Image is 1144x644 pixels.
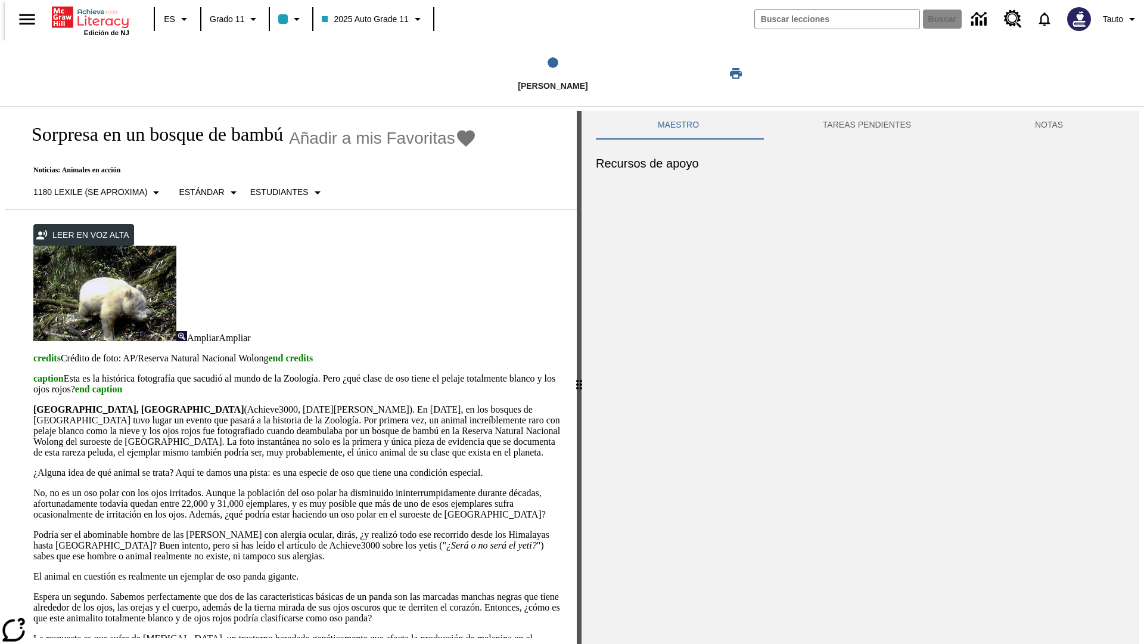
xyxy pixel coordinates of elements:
p: El animal en cuestión es realmente un ejemplar de oso panda gigante. [33,571,562,582]
img: los pandas albinos en China a veces son confundidos con osos polares [33,246,176,341]
p: ¿Alguna idea de qué animal se trata? Aquí te damos una pista: es una especie de oso que tiene una... [33,467,562,478]
button: NOTAS [973,111,1125,140]
div: reading [5,111,577,638]
button: Grado: Grado 11, Elige un grado [205,8,265,30]
button: Imprimir [717,63,755,84]
p: Podría ser el abominable hombre de las [PERSON_NAME] con alergia ocular, dirás, ¿y realizó todo e... [33,530,562,562]
img: Ampliar [176,331,187,341]
p: Estándar [179,186,224,199]
button: Añadir a mis Favoritas - Sorpresa en un bosque de bambú [289,128,477,148]
a: Centro de información [964,3,997,36]
button: Maestro [596,111,761,140]
p: Crédito de foto: AP/Reserva Natural Nacional Wolong [33,353,562,364]
p: Esta es la histórica fotografía que sacudió al mundo de la Zoología. Pero ¿qué clase de oso tiene... [33,373,562,395]
span: Ampliar [187,333,219,343]
button: Lee step 1 of 1 [399,41,707,106]
h1: Sorpresa en un bosque de bambú [19,123,283,145]
a: Centro de recursos, Se abrirá en una pestaña nueva. [997,3,1029,35]
button: Seleccione Lexile, 1180 Lexile (Se aproxima) [29,182,168,203]
p: Espera un segundo. Sabemos perfectamente que dos de las caracteristicas básicas de un panda son l... [33,592,562,624]
span: credits [33,353,61,363]
h6: Recursos de apoyo [596,154,1125,173]
p: Noticias: Animales en acción [19,166,477,175]
div: activity [582,111,1139,644]
strong: [GEOGRAPHIC_DATA], [GEOGRAPHIC_DATA] [33,404,244,414]
span: end credits [268,353,313,363]
div: Pulsa la tecla de intro o la barra espaciadora y luego presiona las flechas de derecha e izquierd... [577,111,582,644]
img: Avatar [1067,7,1091,31]
span: [PERSON_NAME] [518,81,587,91]
p: Estudiantes [250,186,309,199]
p: (Achieve3000, [DATE][PERSON_NAME]). En [DATE], en los bosques de [GEOGRAPHIC_DATA] tuvo lugar un ... [33,404,562,458]
span: end caption [75,384,123,394]
div: Instructional Panel Tabs [596,111,1125,140]
span: Tauto [1103,13,1123,26]
em: ¿Será o no será el yeti? [446,540,537,550]
button: TAREAS PENDIENTES [761,111,973,140]
p: 1180 Lexile (Se aproxima) [33,186,147,199]
button: Abrir el menú lateral [10,2,45,37]
button: Perfil/Configuración [1098,8,1144,30]
button: Seleccionar estudiante [245,182,329,203]
button: Lenguaje: ES, Selecciona un idioma [158,8,197,30]
button: El color de la clase es azul claro. Cambiar el color de la clase. [273,8,309,30]
span: Grado 11 [210,13,244,26]
div: Portada [52,4,129,36]
span: ES [164,13,175,26]
button: Escoja un nuevo avatar [1060,4,1098,35]
span: Ampliar [219,333,250,343]
button: Leer en voz alta [33,224,134,246]
button: Clase: 2025 Auto Grade 11, Selecciona una clase [317,8,429,30]
span: Añadir a mis Favoritas [289,129,455,148]
p: No, no es un oso polar con los ojos irritados. Aunque la población del oso polar ha disminuido in... [33,488,562,520]
a: Notificaciones [1029,4,1060,35]
input: Buscar campo [755,10,919,29]
span: 2025 Auto Grade 11 [322,13,408,26]
button: Tipo de apoyo, Estándar [174,182,245,203]
span: Edición de NJ [84,29,129,36]
span: caption [33,373,64,383]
